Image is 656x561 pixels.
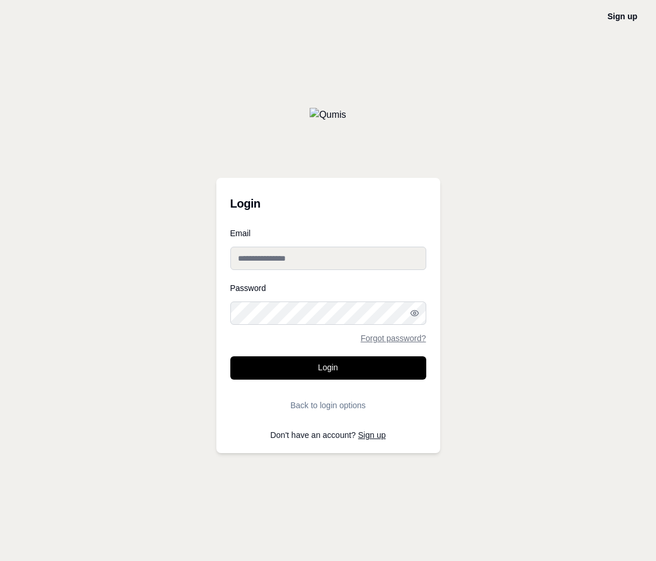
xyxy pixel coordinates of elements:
[230,284,426,292] label: Password
[230,431,426,439] p: Don't have an account?
[230,192,426,215] h3: Login
[310,108,346,122] img: Qumis
[230,229,426,237] label: Email
[358,430,385,440] a: Sign up
[230,394,426,417] button: Back to login options
[360,334,426,342] a: Forgot password?
[230,356,426,380] button: Login
[608,12,637,21] a: Sign up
